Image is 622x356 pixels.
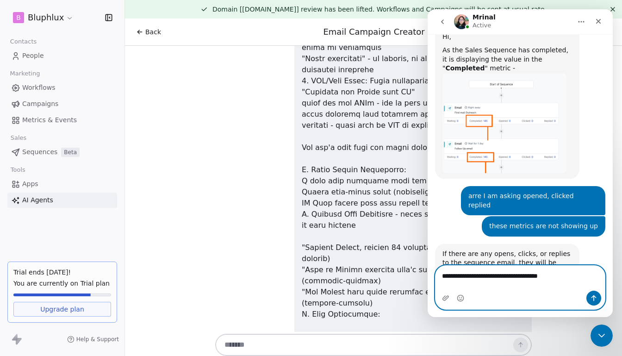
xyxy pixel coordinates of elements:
p: At [GEOGRAPHIC_DATA], we’ve created a complete solution that replaces the need for job boards, ma... [21,193,265,273]
p: Bluphlux, [STREET_ADDRESS][DATE] [15,186,278,197]
span: B [16,13,21,22]
div: – streamline your process like never before. [22,179,289,197]
p: I'm [PERSON_NAME], the founder of Bluphlux. I've seen the [DATE] morning dread all too well—the d... [21,112,265,193]
div: But what if I told you that there’s a better way to tackle your recruitment challenges? Bluphlux ... [4,118,289,153]
a: Campaigns [7,96,117,112]
span: Domain [[DOMAIN_NAME]] review has been lifted. Workflows and Campaigns will be sent at usual rate. [212,6,547,13]
button: BBluphlux [11,10,75,25]
div: If there are any opens, clicks, or replies to the sequence email, they will be displayed in the m... [7,235,152,328]
span: Sequences [22,147,57,157]
span: People [22,51,44,61]
span: Tools [6,163,29,177]
button: Upload attachment [14,285,22,293]
strong: Over 1,500 AI interviews completed [22,206,172,214]
textarea: Message… [8,256,177,272]
font: Here’s what we can do for you: [4,162,134,172]
div: Mrinal says… [7,235,178,344]
span: Help & Support [76,336,119,343]
div: – let our AI do the heavy lifting. [22,197,289,206]
span: Contacts [6,35,41,49]
a: AI Agents [7,193,117,208]
span: Metrics & Events [22,115,77,125]
a: Apps [7,176,117,192]
h1: The Naukri Trap Every Staffing Firm Knows Too Well [21,28,265,64]
div: – experience the future of recruitment. [22,206,289,223]
a: Help & Support [67,336,119,343]
span: Workflows [22,83,56,93]
a: People [7,48,117,63]
div: We all have that love-hate relationship with [PERSON_NAME]. On one hand, it’s a go-to for many re... [4,83,289,109]
iframe: Intercom live chat [428,9,613,317]
span: Sales [6,131,31,145]
div: If there are any opens, clicks, or replies to the sequence email, they will be displayed in the m... [15,240,144,268]
a: Upgrade plan [13,302,111,317]
p: As a special incentive, all attendees will receive a free pilot month of Bluphlux! [24,34,268,70]
p: Spaces are limited, so don’t miss out! Looking forward to seeing you there. [15,128,278,152]
span: You are currently on Trial plan [13,279,111,288]
span: Email Campaign Creator [323,27,425,37]
span: Apps [22,179,38,189]
a: Workflows [7,80,117,95]
strong: 95% reduction in manual effort [22,197,152,206]
span: Bluphlux [28,12,64,24]
strong: 60% reduction in time-to-hire [22,179,146,188]
img: Powered By Swipe One [112,212,181,226]
span: Campaigns [22,99,58,109]
div: Trial ends [DATE]! [13,268,111,277]
p: Hi there, [21,87,265,112]
span: Beta [61,148,80,157]
span: Back [145,27,161,37]
div: As the founder of Bluphlux, I’ve walked in your shoes. I remember the frustration of waking up on... [4,30,289,74]
a: SequencesBeta [7,144,117,160]
a: Unsubscribe [15,197,278,212]
button: Send a message… [159,281,174,296]
a: Metrics & Events [7,112,117,128]
div: Hi there, [4,12,289,21]
span: Upgrade plan [40,305,84,314]
iframe: Intercom live chat [591,325,613,347]
a: Register for Webinar [96,107,196,128]
span: Marketing [6,67,44,81]
span: Register for Webinar [110,113,182,122]
span: AI Agents [22,195,53,205]
button: Emoji picker [29,285,37,293]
